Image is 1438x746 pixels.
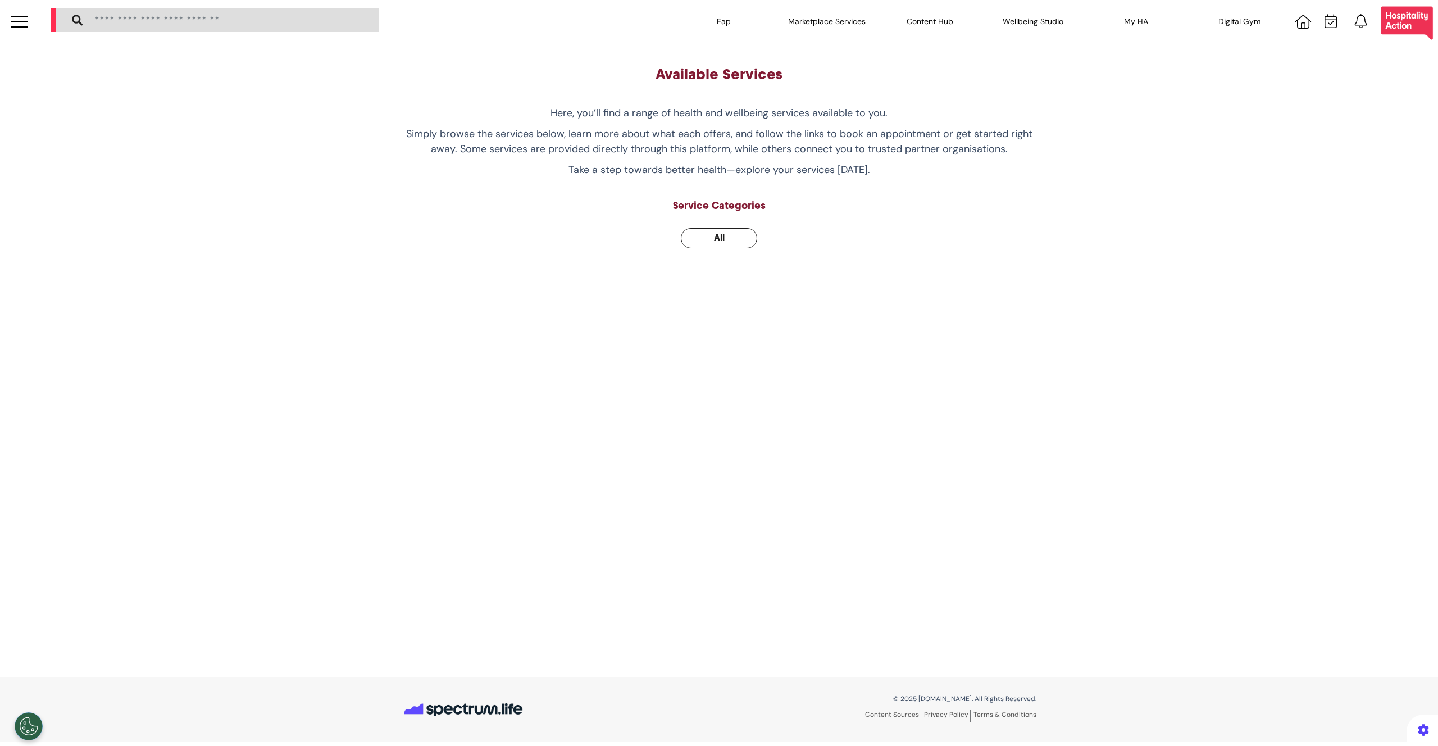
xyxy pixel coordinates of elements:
[727,694,1036,704] p: © 2025 [DOMAIN_NAME]. All Rights Reserved.
[865,710,921,722] a: Content Sources
[775,6,879,37] div: Marketplace Services
[399,106,1039,121] p: Here, you’ll find a range of health and wellbeing services available to you.
[1187,6,1291,37] div: Digital Gym
[981,6,1085,37] div: Wellbeing Studio
[924,710,971,722] a: Privacy Policy
[973,710,1036,719] a: Terms & Conditions
[879,6,982,37] div: Content Hub
[1085,6,1188,37] div: My HA
[399,200,1039,212] h2: Service Categories
[402,697,525,723] img: Spectrum.Life logo
[15,712,43,740] button: Open Preferences
[681,228,757,248] button: All
[672,6,776,37] div: Eap
[399,162,1039,178] p: Take a step towards better health—explore your services [DATE].
[399,66,1039,83] h1: Available Services
[399,126,1039,157] p: Simply browse the services below, learn more about what each offers, and follow the links to book...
